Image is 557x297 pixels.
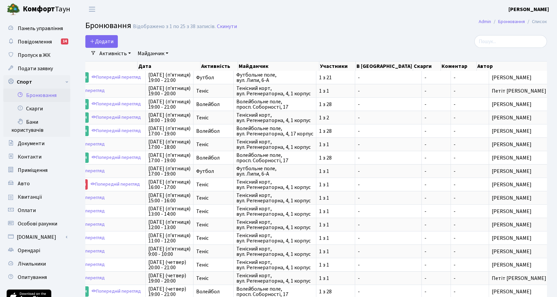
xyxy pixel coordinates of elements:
a: Пропуск в ЖК [3,48,70,62]
a: Спорт [3,75,70,89]
a: Попередній перегляд [90,286,143,297]
span: - [424,128,448,134]
span: - [454,87,456,95]
span: Тенісний корт, вул. Регенераторна, 4, 1 корпус [236,139,313,150]
span: Футбол [196,169,231,174]
span: Футбол [196,75,231,80]
th: Коментар [441,62,477,71]
th: Активність [201,62,238,71]
span: Волейбол [196,289,231,294]
input: Пошук... [474,35,547,48]
a: Квитанції [3,190,70,204]
span: Футбольне поле, вул. Липи, 6-А [236,166,313,177]
span: - [454,154,456,162]
span: 1 з 1 [319,195,352,201]
span: [DATE] (п’ятниця) 17:00 - 19:00 [148,166,190,177]
span: - [424,115,448,120]
span: - [358,155,419,161]
span: - [358,115,419,120]
span: Таун [23,4,70,15]
span: [DATE] (п’ятниця) 13:00 - 14:00 [148,206,190,217]
span: Тенісний корт, вул. Регенераторна, 4, 1 корпус [236,246,313,257]
a: Скарги [3,102,70,115]
a: Подати заявку [3,62,70,75]
a: Орендарі [3,244,70,257]
span: - [424,155,448,161]
a: Опитування [3,271,70,284]
a: Активність [97,48,134,59]
span: Теніс [196,195,231,201]
a: Попередній перегляд [90,72,143,83]
span: - [454,194,456,202]
span: Тенісний корт, вул. Регенераторна, 4, 1 корпус [236,260,313,270]
span: 1 з 1 [319,249,352,254]
span: Панель управління [18,25,63,32]
a: Попередній перегляд [90,153,143,163]
span: - [424,222,448,227]
a: Попередній перегляд [90,99,143,109]
span: - [358,235,419,241]
span: 1 з 1 [319,222,352,227]
span: 1 з 28 [319,128,352,134]
span: - [454,221,456,228]
span: - [454,127,456,135]
b: Комфорт [23,4,55,14]
span: Волейбол [196,128,231,134]
span: Тенісний корт, вул. Регенераторна, 4, 1 корпус [236,219,313,230]
span: [DATE] (п’ятниця) 19:00 - 21:00 [148,72,190,83]
b: [PERSON_NAME] [508,6,549,13]
span: 1 з 1 [319,88,352,94]
span: Волейбольне поле, просп. Соборності, 17 [236,286,313,297]
span: - [454,234,456,242]
span: 1 з 21 [319,75,352,80]
span: - [454,74,456,81]
span: Тенісний корт, вул. Регенераторна, 4, 1 корпус [236,206,313,217]
span: - [358,102,419,107]
img: logo.png [7,3,20,16]
span: 1 з 28 [319,289,352,294]
span: - [358,222,419,227]
span: 1 з 28 [319,102,352,107]
a: Авто [3,177,70,190]
span: - [454,101,456,108]
span: - [424,209,448,214]
span: Теніс [196,249,231,254]
span: - [424,289,448,294]
span: [DATE] (п’ятниця) 18:00 - 19:00 [148,112,190,123]
span: [DATE] (п’ятниця) 9:00 - 10:00 [148,246,190,257]
span: - [454,275,456,282]
a: Попередній перегляд [90,126,143,136]
span: - [454,288,456,295]
span: Тенісний корт, вул. Регенераторна, 4, 1 корпус [236,233,313,243]
span: [DATE] (п’ятниця) 15:00 - 16:00 [148,193,190,203]
span: Теніс [196,88,231,94]
span: 1 з 1 [319,276,352,281]
span: Теніс [196,235,231,241]
span: - [424,142,448,147]
span: Теніс [196,115,231,120]
span: - [358,142,419,147]
a: Admin [479,18,491,25]
span: - [454,168,456,175]
span: 1 з 1 [319,169,352,174]
a: Бронювання [3,89,70,102]
span: Теніс [196,222,231,227]
span: Особові рахунки [18,220,57,227]
span: Бронювання [85,20,131,31]
span: [DATE] (п’ятниця) 11:00 - 12:00 [148,233,190,243]
a: Панель управління [3,22,70,35]
span: - [358,75,419,80]
a: Контакти [3,150,70,164]
span: - [358,262,419,268]
span: Волейбол [196,155,231,161]
span: Волейбольне поле, просп. Соборності, 17 [236,99,313,110]
span: Тенісний корт, вул. Регенераторна, 4, 1 корпус [236,193,313,203]
span: [DATE] (п’ятниця) 17:00 - 18:00 [148,139,190,150]
a: Повідомлення14 [3,35,70,48]
nav: breadcrumb [469,15,557,29]
span: - [424,102,448,107]
button: Додати [85,35,118,48]
span: Теніс [196,209,231,214]
span: Квитанції [18,193,42,201]
span: - [358,289,419,294]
